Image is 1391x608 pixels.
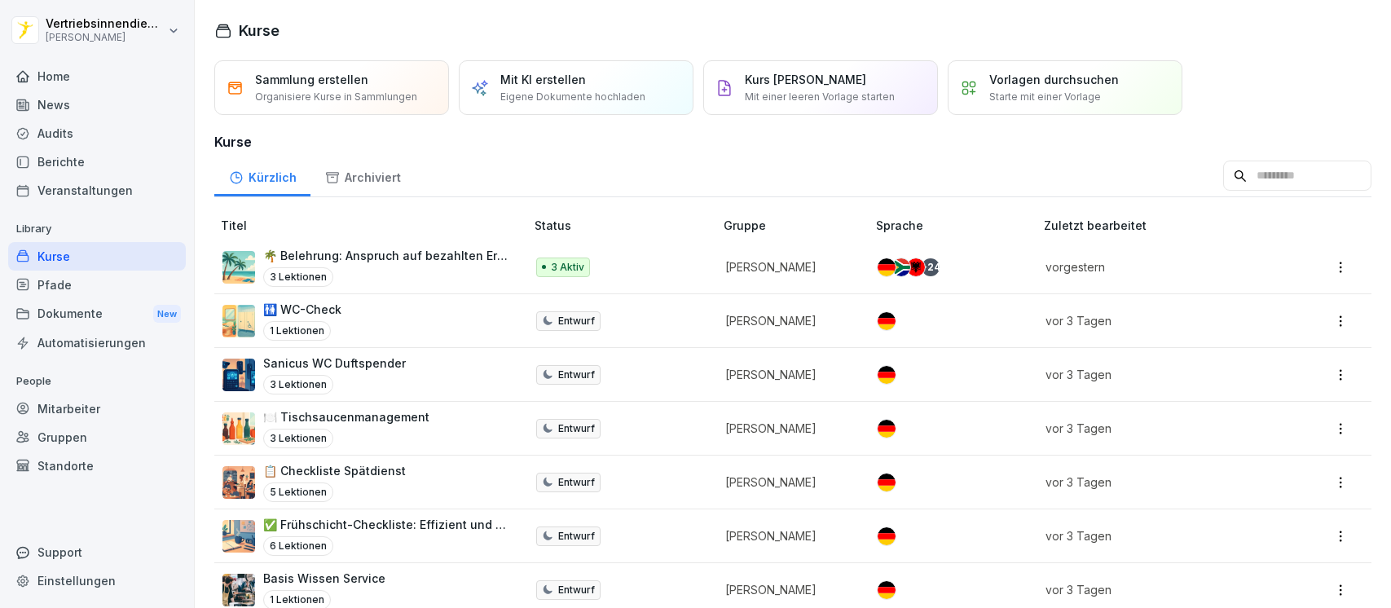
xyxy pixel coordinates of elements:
[222,466,255,499] img: l2h2shijmtm51cczhw7odq98.png
[8,368,186,394] p: People
[8,299,186,329] div: Dokumente
[222,574,255,606] img: q0jl4bd5xju9p4hrjzcacmjx.png
[558,529,595,544] p: Entwurf
[263,247,508,264] p: 🌴 Belehrung: Anspruch auf bezahlten Erholungsurlaub und [PERSON_NAME]
[8,452,186,480] a: Standorte
[8,271,186,299] a: Pfade
[8,176,186,205] a: Veranstaltungen
[878,581,896,599] img: de.svg
[263,301,341,318] p: 🚻 WC-Check
[558,314,595,328] p: Entwurf
[725,312,850,329] p: [PERSON_NAME]
[222,251,255,284] img: s9mc00x6ussfrb3lxoajtb4r.png
[558,368,595,382] p: Entwurf
[878,474,896,491] img: de.svg
[558,583,595,597] p: Entwurf
[8,62,186,90] a: Home
[263,516,508,533] p: ✅ Frühschicht-Checkliste: Effizient und organisiert starten
[222,412,255,445] img: exxdyns72dfwd14hebdly3cp.png
[153,305,181,324] div: New
[878,527,896,545] img: de.svg
[8,328,186,357] a: Automatisierungen
[725,527,850,544] p: [PERSON_NAME]
[214,132,1371,152] h3: Kurse
[46,17,165,31] p: Vertriebsinnendienst
[263,375,333,394] p: 3 Lektionen
[222,520,255,553] img: kv1piqrsvckxew6wyil21tmn.png
[263,482,333,502] p: 5 Lektionen
[500,90,645,104] p: Eigene Dokumente hochladen
[8,566,186,595] a: Einstellungen
[876,217,1037,234] p: Sprache
[8,394,186,423] a: Mitarbeiter
[725,258,850,275] p: [PERSON_NAME]
[8,119,186,148] a: Audits
[500,71,586,88] p: Mit KI erstellen
[1045,366,1268,383] p: vor 3 Tagen
[725,420,850,437] p: [PERSON_NAME]
[8,538,186,566] div: Support
[310,155,415,196] a: Archiviert
[8,423,186,452] a: Gruppen
[222,305,255,337] img: v92xrh78m80z1ixos6u0k3dt.png
[878,420,896,438] img: de.svg
[745,71,866,88] p: Kurs [PERSON_NAME]
[263,462,406,479] p: 📋 Checkliste Spätdienst
[725,581,850,598] p: [PERSON_NAME]
[878,258,896,276] img: de.svg
[8,90,186,119] a: News
[263,355,406,372] p: Sanicus WC Duftspender
[922,258,940,276] div: + 24
[907,258,925,276] img: al.svg
[878,366,896,384] img: de.svg
[1045,527,1268,544] p: vor 3 Tagen
[558,421,595,436] p: Entwurf
[255,90,417,104] p: Organisiere Kurse in Sammlungen
[8,216,186,242] p: Library
[989,90,1101,104] p: Starte mit einer Vorlage
[745,90,895,104] p: Mit einer leeren Vorlage starten
[878,312,896,330] img: de.svg
[892,258,910,276] img: za.svg
[725,474,850,491] p: [PERSON_NAME]
[1045,581,1268,598] p: vor 3 Tagen
[1045,474,1268,491] p: vor 3 Tagen
[558,475,595,490] p: Entwurf
[535,217,717,234] p: Status
[989,71,1119,88] p: Vorlagen durchsuchen
[1045,420,1268,437] p: vor 3 Tagen
[255,71,368,88] p: Sammlung erstellen
[239,20,280,42] h1: Kurse
[221,217,528,234] p: Titel
[214,155,310,196] div: Kürzlich
[1044,217,1288,234] p: Zuletzt bearbeitet
[8,299,186,329] a: DokumenteNew
[1045,312,1268,329] p: vor 3 Tagen
[263,429,333,448] p: 3 Lektionen
[263,321,331,341] p: 1 Lektionen
[551,260,584,275] p: 3 Aktiv
[222,359,255,391] img: luuqjhkzcakh9ccac2pz09oo.png
[46,32,165,43] p: [PERSON_NAME]
[263,267,333,287] p: 3 Lektionen
[8,242,186,271] a: Kurse
[8,148,186,176] a: Berichte
[263,408,429,425] p: 🍽️ Tischsaucenmanagement
[263,536,333,556] p: 6 Lektionen
[1045,258,1268,275] p: vorgestern
[724,217,869,234] p: Gruppe
[725,366,850,383] p: [PERSON_NAME]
